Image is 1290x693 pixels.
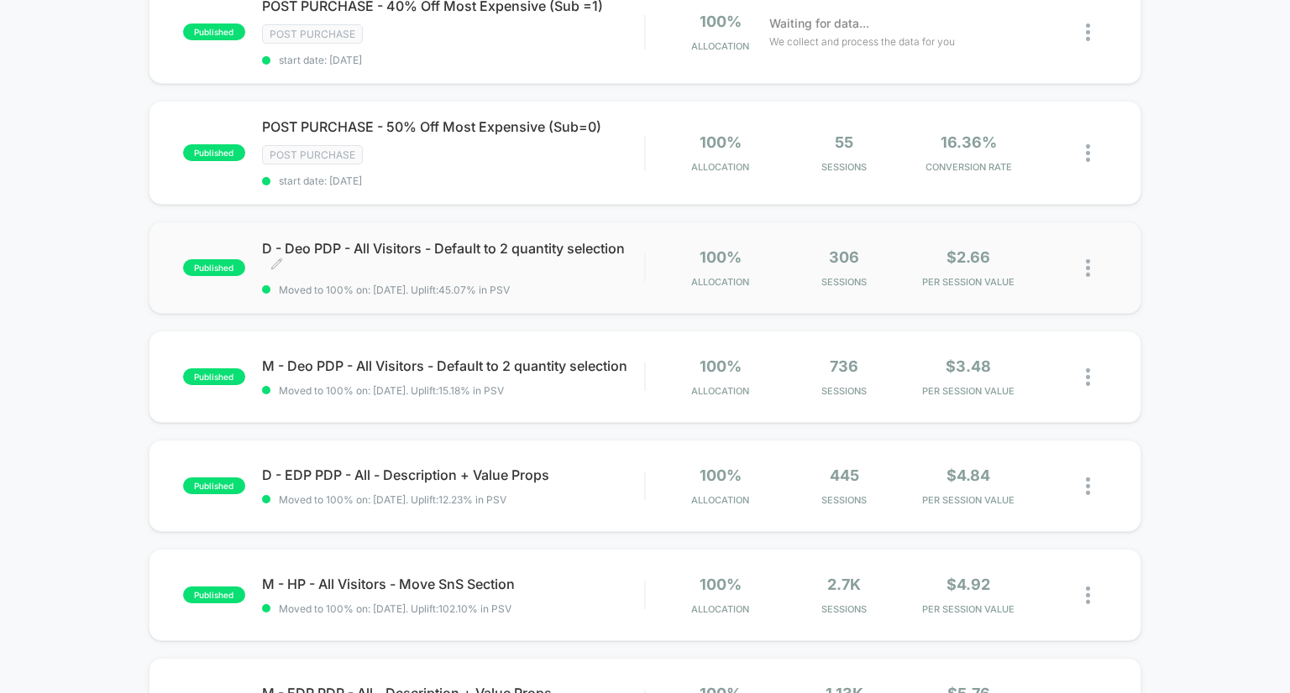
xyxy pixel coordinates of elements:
[262,466,645,483] span: D - EDP PDP - All - Description + Value Props
[262,576,645,592] span: M - HP - All Visitors - Move SnS Section
[183,368,245,385] span: published
[910,161,1026,173] span: CONVERSION RATE
[691,161,749,173] span: Allocation
[1086,23,1090,41] img: close
[691,40,749,52] span: Allocation
[262,240,645,274] span: D - Deo PDP - All Visitors - Default to 2 quantity selection
[279,602,511,615] span: Moved to 100% on: [DATE] . Uplift: 102.10% in PSV
[691,276,749,288] span: Allocation
[700,357,742,375] span: 100%
[769,14,869,33] span: Waiting for data...
[700,466,742,484] span: 100%
[700,576,742,593] span: 100%
[786,603,902,615] span: Sessions
[910,603,1026,615] span: PER SESSION VALUE
[786,276,902,288] span: Sessions
[691,494,749,506] span: Allocation
[700,133,742,151] span: 100%
[910,494,1026,506] span: PER SESSION VALUE
[947,466,990,484] span: $4.84
[691,603,749,615] span: Allocation
[1086,586,1090,604] img: close
[183,586,245,603] span: published
[941,133,997,151] span: 16.36%
[279,284,510,296] span: Moved to 100% on: [DATE] . Uplift: 45.07% in PSV
[279,384,504,397] span: Moved to 100% on: [DATE] . Uplift: 15.18% in PSV
[700,248,742,266] span: 100%
[786,161,902,173] span: Sessions
[835,133,853,151] span: 55
[262,54,645,66] span: start date: [DATE]
[262,24,363,44] span: Post Purchase
[700,13,742,30] span: 100%
[786,494,902,506] span: Sessions
[691,385,749,397] span: Allocation
[1086,259,1090,277] img: close
[827,576,861,593] span: 2.7k
[830,466,859,484] span: 445
[262,357,645,374] span: M - Deo PDP - All Visitors - Default to 2 quantity selection
[262,118,645,135] span: POST PURCHASE - 50% Off Most Expensive (Sub=0)
[183,23,245,40] span: published
[262,175,645,187] span: start date: [DATE]
[1086,368,1090,386] img: close
[183,477,245,494] span: published
[769,34,955,49] span: We collect and process the data for you
[946,357,991,375] span: $3.48
[1086,144,1090,162] img: close
[830,357,858,375] span: 736
[183,144,245,161] span: published
[947,576,990,593] span: $4.92
[910,385,1026,397] span: PER SESSION VALUE
[183,259,245,276] span: published
[829,248,859,266] span: 306
[786,385,902,397] span: Sessions
[947,248,990,266] span: $2.66
[279,493,506,506] span: Moved to 100% on: [DATE] . Uplift: 12.23% in PSV
[910,276,1026,288] span: PER SESSION VALUE
[1086,477,1090,495] img: close
[262,145,363,164] span: Post Purchase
